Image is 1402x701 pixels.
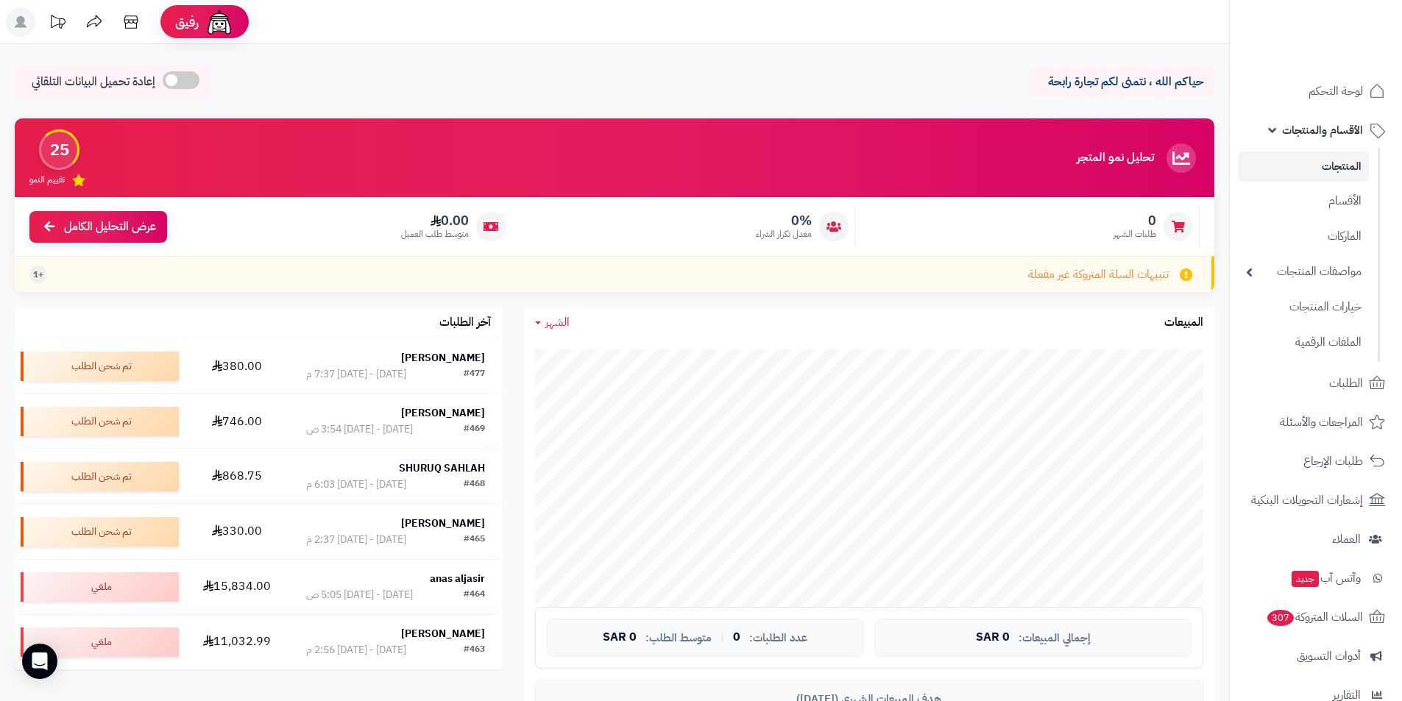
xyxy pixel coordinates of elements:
strong: [PERSON_NAME] [401,626,485,641]
span: 0 [1114,213,1156,229]
a: مواصفات المنتجات [1239,256,1369,288]
div: #464 [464,588,485,602]
span: الطلبات [1329,373,1363,394]
span: السلات المتروكة [1266,607,1363,627]
div: تم شحن الطلب [21,407,179,436]
strong: anas aljasir [430,571,485,586]
strong: [PERSON_NAME] [401,405,485,421]
span: 0 [733,631,740,644]
span: معدل تكرار الشراء [756,228,812,241]
h3: تحليل نمو المتجر [1077,152,1154,165]
div: تم شحن الطلب [21,462,179,491]
span: العملاء [1332,529,1361,549]
strong: [PERSON_NAME] [401,516,485,531]
td: 11,032.99 [185,615,289,669]
a: تحديثات المنصة [39,7,76,40]
a: الماركات [1239,221,1369,252]
span: طلبات الإرجاع [1303,451,1363,472]
strong: [PERSON_NAME] [401,350,485,366]
span: 0 SAR [976,631,1010,644]
span: متوسط الطلب: [645,632,712,644]
span: أدوات التسويق [1297,646,1361,666]
span: 0 SAR [603,631,637,644]
h3: المبيعات [1164,316,1203,330]
a: أدوات التسويق [1239,638,1393,674]
span: 0% [756,213,812,229]
a: الشهر [535,314,570,331]
div: #469 [464,422,485,437]
h3: آخر الطلبات [439,316,491,330]
span: إجمالي المبيعات: [1019,632,1091,644]
div: [DATE] - [DATE] 2:37 م [306,533,406,547]
span: الشهر [545,313,570,331]
a: السلات المتروكة307 [1239,599,1393,635]
a: طلبات الإرجاع [1239,444,1393,479]
span: إعادة تحميل البيانات التلقائي [32,74,155,90]
td: 380.00 [185,339,289,394]
a: وآتس آبجديد [1239,561,1393,596]
td: 15,834.00 [185,560,289,614]
span: 0.00 [401,213,469,229]
div: #477 [464,367,485,382]
div: ملغي [21,627,179,657]
span: متوسط طلب العميل [401,228,469,241]
a: الأقسام [1239,185,1369,217]
div: Open Intercom Messenger [22,644,57,679]
span: الأقسام والمنتجات [1282,120,1363,140]
span: جديد [1292,571,1319,587]
span: | [721,632,724,643]
td: 746.00 [185,394,289,449]
a: الملفات الرقمية [1239,327,1369,358]
span: وآتس آب [1290,568,1361,588]
a: المراجعات والأسئلة [1239,405,1393,440]
span: 307 [1267,610,1294,626]
div: [DATE] - [DATE] 3:54 ص [306,422,413,437]
span: تنبيهات السلة المتروكة غير مفعلة [1028,266,1169,283]
a: العملاء [1239,522,1393,557]
div: [DATE] - [DATE] 7:37 م [306,367,406,382]
img: ai-face.png [205,7,234,37]
span: المراجعات والأسئلة [1280,412,1363,433]
span: لوحة التحكم [1309,81,1363,102]
div: تم شحن الطلب [21,352,179,381]
div: تم شحن الطلب [21,517,179,547]
div: [DATE] - [DATE] 5:05 ص [306,588,413,602]
img: logo-2.png [1302,11,1388,42]
div: [DATE] - [DATE] 2:56 م [306,643,406,658]
a: الطلبات [1239,366,1393,401]
strong: SHURUQ SAHLAH [399,460,485,476]
span: طلبات الشهر [1114,228,1156,241]
a: إشعارات التحويلات البنكية [1239,483,1393,518]
div: #463 [464,643,485,658]
td: 868.75 [185,449,289,504]
span: +1 [33,268,43,281]
a: المنتجات [1239,152,1369,182]
a: خيارات المنتجات [1239,291,1369,323]
span: رفيق [175,13,199,31]
td: 330.00 [185,505,289,559]
div: ملغي [21,572,179,602]
span: إشعارات التحويلات البنكية [1251,490,1363,510]
a: عرض التحليل الكامل [29,211,167,243]
div: [DATE] - [DATE] 6:03 م [306,477,406,492]
a: لوحة التحكم [1239,74,1393,109]
span: تقييم النمو [29,174,65,186]
div: #468 [464,477,485,492]
span: عدد الطلبات: [749,632,807,644]
p: حياكم الله ، نتمنى لكم تجارة رابحة [1041,74,1203,90]
div: #465 [464,533,485,547]
span: عرض التحليل الكامل [64,218,156,235]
